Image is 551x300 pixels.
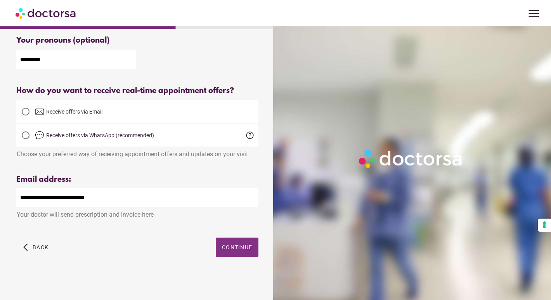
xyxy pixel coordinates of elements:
[16,147,258,158] div: Choose your preferred way of receiving appointment offers and updates on your visit
[16,4,77,22] img: Doctorsa.com
[35,107,44,116] img: email
[46,132,154,138] span: Receive offers via WhatsApp (recommended)
[527,6,541,21] span: menu
[16,207,258,218] div: Your doctor will send prescription and invoice here
[35,131,44,140] img: chat
[16,175,258,184] div: Email address:
[245,131,255,140] span: help
[222,244,252,250] span: Continue
[16,86,258,95] div: How do you want to receive real-time appointment offers?
[46,109,102,115] span: Receive offers via Email
[356,147,466,171] img: Logo-Doctorsa-trans-White-partial-flat.png
[216,238,258,257] button: Continue
[33,244,49,250] span: Back
[16,36,258,45] div: Your pronouns (optional)
[20,238,52,257] button: arrow_back_ios Back
[538,219,551,232] button: Your consent preferences for tracking technologies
